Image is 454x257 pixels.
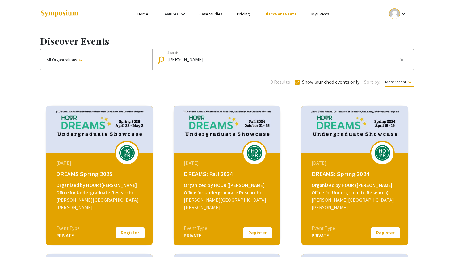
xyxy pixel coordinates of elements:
div: DREAMS: Fall 2024 [184,169,271,179]
div: Event Type [312,225,335,232]
img: dreams-spring-2024_eventCoverPhoto_ffb700__thumb.jpg [301,106,408,153]
img: dreams-spring-2025_eventCoverPhoto_df4d26__thumb.jpg [46,106,153,153]
mat-icon: keyboard_arrow_down [77,57,84,64]
span: All Organizations [47,57,84,62]
div: [DATE] [184,159,271,167]
div: DREAMS Spring 2025 [56,169,144,179]
a: Pricing [237,11,250,17]
span: 9 Results [271,78,290,86]
div: [DATE] [312,159,399,167]
div: [DATE] [56,159,144,167]
div: Organized by HOUR ([PERSON_NAME] Office for Undergraduate Research) [56,182,144,196]
img: Symposium by ForagerOne [40,10,79,18]
a: Case Studies [199,11,222,17]
div: PRIVATE [56,232,80,239]
button: Clear [398,56,406,64]
img: dreams-fall-2024_eventLogo_ff6658_.png [245,145,264,161]
span: Most recent [385,79,414,87]
button: All Organizations [40,49,152,70]
div: PRIVATE [184,232,207,239]
mat-icon: close [399,57,404,63]
div: Event Type [184,225,207,232]
mat-icon: keyboard_arrow_down [406,79,414,86]
div: [PERSON_NAME][GEOGRAPHIC_DATA][PERSON_NAME] [184,196,271,211]
div: Event Type [56,225,80,232]
mat-icon: Expand Features list [179,11,187,18]
a: My Events [311,11,329,17]
span: Sort by: [364,78,380,86]
mat-icon: Expand account dropdown [400,10,407,17]
div: [PERSON_NAME][GEOGRAPHIC_DATA][PERSON_NAME] [56,196,144,211]
iframe: Chat [5,229,26,252]
button: Register [115,226,145,239]
img: dreams-fall-2024_eventCoverPhoto_0caa39__thumb.jpg [174,106,280,153]
a: Home [137,11,148,17]
img: dreams-spring-2024_eventLogo_346f6f_.png [373,145,392,161]
button: Register [370,226,401,239]
div: DREAMS: Spring 2024 [312,169,399,179]
button: Expand account dropdown [383,7,414,21]
input: Looking for something specific? [167,57,398,62]
a: Features [163,11,178,17]
div: Organized by HOUR ([PERSON_NAME] Office for Undergraduate Research) [312,182,399,196]
span: Show launched events only [302,78,360,86]
button: Register [242,226,273,239]
div: [PERSON_NAME][GEOGRAPHIC_DATA][PERSON_NAME] [312,196,399,211]
h1: Discover Events [40,36,414,47]
div: PRIVATE [312,232,335,239]
button: Most recent [380,76,418,87]
a: Discover Events [264,11,297,17]
mat-icon: Search [158,55,167,65]
img: dreams-spring-2025_eventLogo_7b54a7_.png [118,145,136,161]
div: Organized by HOUR ([PERSON_NAME] Office for Undergraduate Research) [184,182,271,196]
